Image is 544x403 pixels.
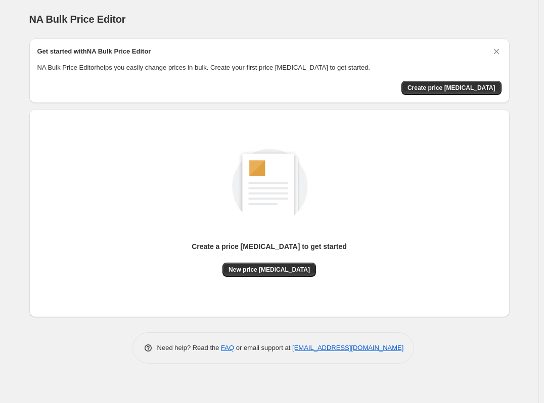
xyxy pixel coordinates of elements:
button: Dismiss card [491,46,502,57]
p: Create a price [MEDICAL_DATA] to get started [192,241,347,251]
span: Need help? Read the [157,344,221,351]
span: or email support at [234,344,292,351]
p: NA Bulk Price Editor helps you easily change prices in bulk. Create your first price [MEDICAL_DAT... [37,63,502,73]
span: NA Bulk Price Editor [29,14,126,25]
a: [EMAIL_ADDRESS][DOMAIN_NAME] [292,344,403,351]
span: Create price [MEDICAL_DATA] [407,84,495,92]
a: FAQ [221,344,234,351]
span: New price [MEDICAL_DATA] [229,266,310,274]
button: Create price change job [401,81,502,95]
h2: Get started with NA Bulk Price Editor [37,46,151,57]
button: New price [MEDICAL_DATA] [222,263,316,277]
